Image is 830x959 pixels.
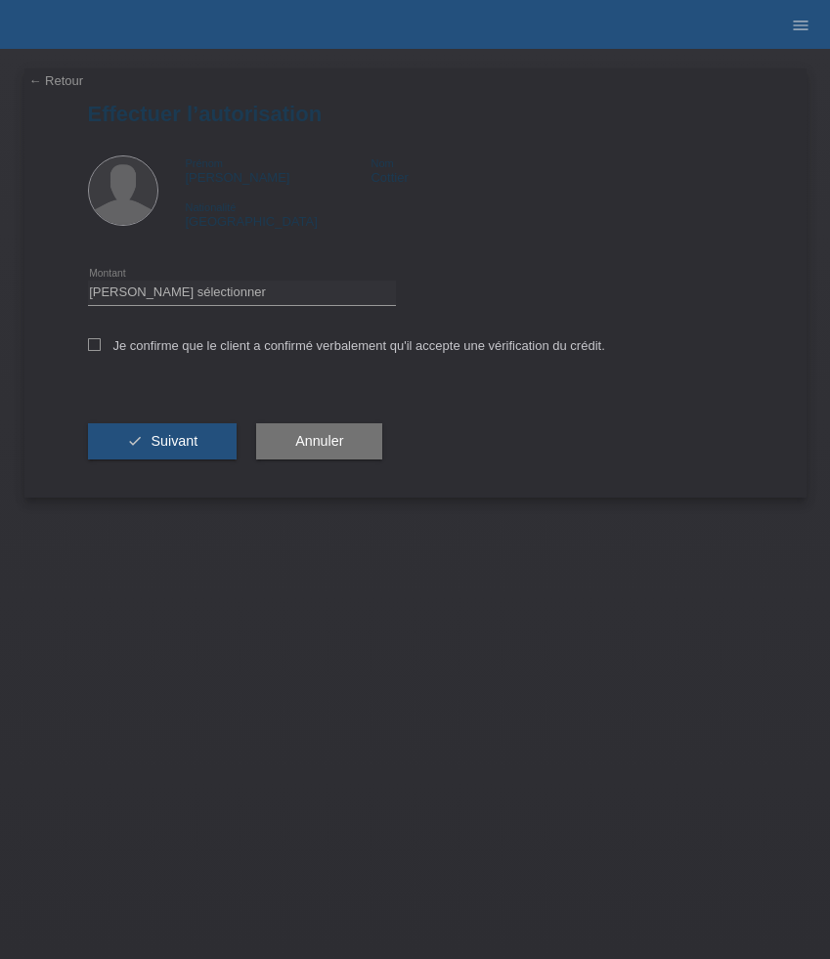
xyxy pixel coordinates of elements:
[256,423,382,460] button: Annuler
[186,157,224,169] span: Prénom
[151,433,197,449] span: Suivant
[791,16,810,35] i: menu
[29,73,84,88] a: ← Retour
[127,433,143,449] i: check
[186,201,237,213] span: Nationalité
[88,423,238,460] button: check Suivant
[88,338,605,353] label: Je confirme que le client a confirmé verbalement qu'il accepte une vérification du crédit.
[295,433,343,449] span: Annuler
[371,155,556,185] div: Cottier
[186,199,371,229] div: [GEOGRAPHIC_DATA]
[781,19,820,30] a: menu
[88,102,743,126] h1: Effectuer l’autorisation
[371,157,393,169] span: Nom
[186,155,371,185] div: [PERSON_NAME]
